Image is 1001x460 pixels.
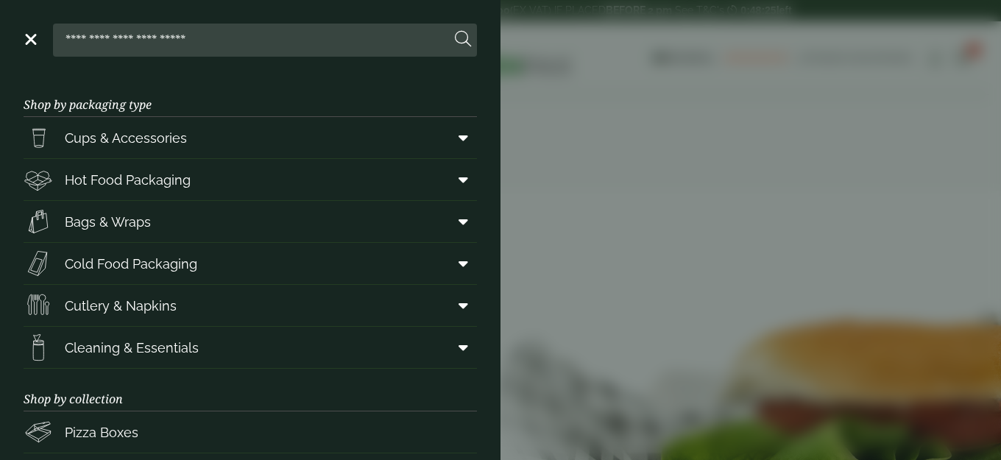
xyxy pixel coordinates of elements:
h3: Shop by collection [24,369,477,411]
img: Sandwich_box.svg [24,249,53,278]
a: Cleaning & Essentials [24,327,477,368]
a: Cups & Accessories [24,117,477,158]
span: Cleaning & Essentials [65,338,199,358]
a: Cold Food Packaging [24,243,477,284]
span: Pizza Boxes [65,422,138,442]
h3: Shop by packaging type [24,74,477,117]
img: Paper_carriers.svg [24,207,53,236]
span: Cold Food Packaging [65,254,197,274]
span: Bags & Wraps [65,212,151,232]
span: Cutlery & Napkins [65,296,177,316]
img: Deli_box.svg [24,165,53,194]
span: Hot Food Packaging [65,170,191,190]
img: PintNhalf_cup.svg [24,123,53,152]
a: Cutlery & Napkins [24,285,477,326]
a: Hot Food Packaging [24,159,477,200]
img: open-wipe.svg [24,333,53,362]
span: Cups & Accessories [65,128,187,148]
a: Bags & Wraps [24,201,477,242]
img: Pizza_boxes.svg [24,417,53,447]
img: Cutlery.svg [24,291,53,320]
a: Pizza Boxes [24,411,477,453]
